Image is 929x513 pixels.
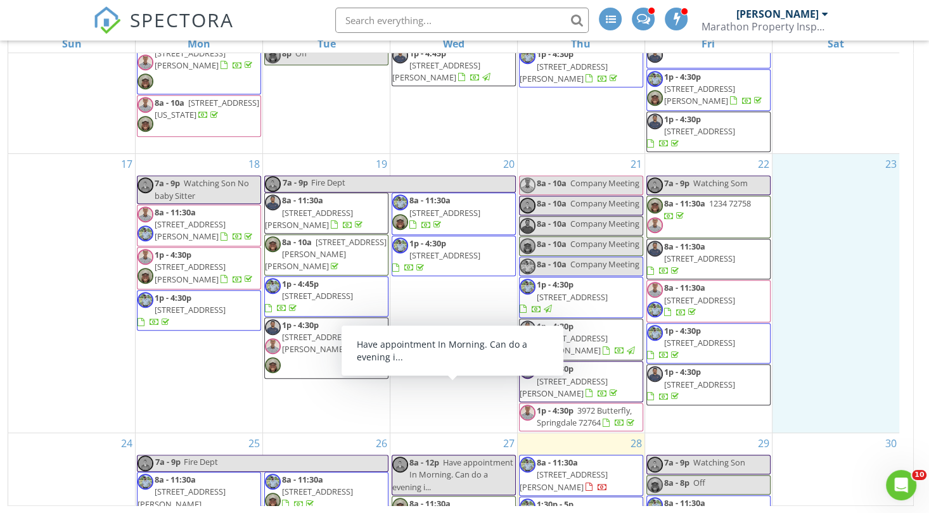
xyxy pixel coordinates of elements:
[155,455,181,471] span: 7a - 9p
[409,237,446,249] span: 1p - 4:30p
[501,433,517,453] a: Go to August 27, 2025
[520,61,608,84] span: [STREET_ADDRESS][PERSON_NAME]
[265,357,281,373] img: 5852373221216282116.jpeg
[409,457,439,468] span: 8a - 12p
[265,47,281,63] img: 5852373221216282116.jpeg
[772,154,899,433] td: Go to August 23, 2025
[883,154,899,174] a: Go to August 23, 2025
[392,193,516,234] a: 8a - 11:30a [STREET_ADDRESS]
[570,218,639,229] span: Company Meeting
[520,469,608,492] span: [STREET_ADDRESS][PERSON_NAME]
[570,258,639,270] span: Company Meeting
[701,20,828,33] div: Marathon Property Inspectors
[537,48,573,60] span: 1p - 4:30p
[265,207,353,231] span: [STREET_ADDRESS][PERSON_NAME]
[517,154,644,433] td: Go to August 21, 2025
[282,486,353,497] span: [STREET_ADDRESS]
[520,363,620,398] a: 1p - 4:30p [STREET_ADDRESS][PERSON_NAME]
[138,225,153,241] img: matthew.jpg
[825,35,847,53] a: Saturday
[263,154,390,433] td: Go to August 19, 2025
[664,71,701,82] span: 1p - 4:30p
[392,60,480,83] span: [STREET_ADDRESS][PERSON_NAME]
[155,249,191,260] span: 1p - 4:30p
[265,176,281,192] img: cbfaa30a18bf4db0aa7eb345f882e5bb.jpeg
[392,457,408,472] img: cbfaa30a18bf4db0aa7eb345f882e5bb.jpeg
[664,379,735,390] span: [STREET_ADDRESS]
[520,258,535,274] img: matthew.jpg
[646,196,771,237] a: 8a - 11:30a 1234 72758
[646,239,771,280] a: 8a - 11:30a [STREET_ADDRESS]
[664,71,764,106] a: 1p - 4:30p [STREET_ADDRESS][PERSON_NAME]
[520,457,608,492] a: 8a - 11:30a [STREET_ADDRESS][PERSON_NAME]
[137,33,261,94] a: [STREET_ADDRESS][PERSON_NAME]
[520,376,608,399] span: [STREET_ADDRESS][PERSON_NAME]
[520,48,535,64] img: matthew.jpg
[392,237,408,253] img: matthew.jpg
[155,97,259,120] span: [STREET_ADDRESS][US_STATE]
[664,294,735,306] span: [STREET_ADDRESS]
[155,47,226,71] span: [STREET_ADDRESS][PERSON_NAME]
[282,278,319,289] span: 1p - 4:45p
[373,433,390,453] a: Go to August 26, 2025
[8,154,136,433] td: Go to August 17, 2025
[315,35,338,53] a: Tuesday
[646,364,771,405] a: 1p - 4:30p [STREET_ADDRESS]
[392,457,513,492] span: Have appointment In Morning. Can do a evening i...
[570,238,639,250] span: Company Meeting
[520,198,535,213] img: cbfaa30a18bf4db0aa7eb345f882e5bb.jpeg
[537,363,573,374] span: 1p - 4:30p
[647,198,663,213] img: 5852373221216282116.jpeg
[537,457,578,468] span: 8a - 11:30a
[537,198,567,209] span: 8a - 10a
[709,198,751,209] span: 1234 72758
[409,250,480,261] span: [STREET_ADDRESS]
[155,474,196,485] span: 8a - 11:30a
[537,498,573,510] span: 1:30p - 5p
[392,194,408,210] img: matthew.jpg
[628,154,644,174] a: Go to August 21, 2025
[409,194,480,230] a: 8a - 11:30a [STREET_ADDRESS]
[155,177,180,189] span: 7a - 9p
[282,319,319,331] span: 1p - 4:30p
[119,433,135,453] a: Go to August 24, 2025
[264,234,388,275] a: 8a - 10a [STREET_ADDRESS][PERSON_NAME][PERSON_NAME]
[155,261,226,284] span: [STREET_ADDRESS][PERSON_NAME]
[570,198,639,209] span: Company Meeting
[664,125,735,137] span: [STREET_ADDRESS]
[537,320,573,332] span: 1p - 4:30p
[373,154,390,174] a: Go to August 19, 2025
[390,154,518,433] td: Go to August 20, 2025
[664,198,705,209] span: 8a - 11:30a
[519,455,643,496] a: 8a - 11:30a [STREET_ADDRESS][PERSON_NAME]
[693,457,745,468] span: Watching Son
[537,332,608,356] span: [STREET_ADDRESS][PERSON_NAME]
[392,214,408,230] img: 5852373221216282116.jpeg
[537,320,637,356] a: 1p - 4:30p [STREET_ADDRESS][PERSON_NAME]
[647,325,735,360] a: 1p - 4:30p [STREET_ADDRESS]
[537,218,567,229] span: 8a - 10a
[520,320,535,336] img: preston.jpg
[184,456,218,467] span: Fire Dept
[93,17,234,44] a: SPECTORA
[647,366,663,382] img: preston.jpg
[647,241,663,256] img: preston.jpg
[520,405,535,421] img: mt_headshot_mar_2023.jpg
[693,177,748,189] span: Watching Som
[647,241,735,276] a: 8a - 11:30a [STREET_ADDRESS]
[392,46,516,87] a: 1p - 4:45p [STREET_ADDRESS][PERSON_NAME]
[409,194,451,206] span: 8a - 11:30a
[392,47,408,63] img: preston.jpg
[265,493,281,509] img: 5852373221216282116.jpeg
[155,304,226,315] span: [STREET_ADDRESS]
[119,154,135,174] a: Go to August 17, 2025
[646,69,771,111] a: 1p - 4:30p [STREET_ADDRESS][PERSON_NAME]
[646,280,771,322] a: 8a - 11:30a [STREET_ADDRESS]
[647,217,663,233] img: mt_headshot_mar_2023.jpg
[736,8,818,20] div: [PERSON_NAME]
[392,237,480,273] a: 1p - 4:30p [STREET_ADDRESS]
[155,97,184,108] span: 8a - 10a
[647,477,663,493] img: 5852373221216282116.jpeg
[647,282,663,298] img: mt_headshot_mar_2023.jpg
[647,113,663,129] img: preston.jpg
